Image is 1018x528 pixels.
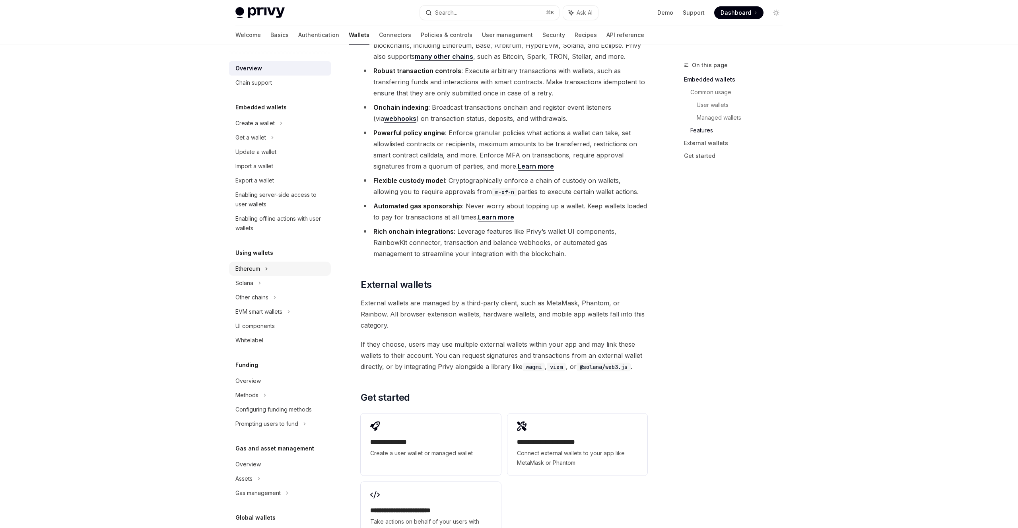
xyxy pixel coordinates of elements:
[361,200,647,223] li: : Never worry about topping up a wallet. Keep wallets loaded to pay for transactions at all times.
[235,7,285,18] img: light logo
[373,177,445,184] strong: Flexible custody model
[270,25,289,45] a: Basics
[690,124,789,137] a: Features
[518,162,554,171] a: Learn more
[361,226,647,259] li: : Leverage features like Privy’s wallet UI components, RainbowKit connector, transaction and bala...
[361,29,647,62] li: : Create and manage wallets on all EVM- and SVM-compatible blockchains, including Ethereum, Base,...
[523,363,545,371] code: wagmi
[384,115,416,123] a: webhooks
[235,307,282,316] div: EVM smart wallets
[770,6,783,19] button: Toggle dark mode
[235,360,258,370] h5: Funding
[421,25,472,45] a: Policies & controls
[415,52,473,61] a: many other chains
[361,278,431,291] span: External wallets
[229,173,331,188] a: Export a wallet
[229,76,331,90] a: Chain support
[235,405,312,414] div: Configuring funding methods
[235,64,262,73] div: Overview
[373,129,445,137] strong: Powerful policy engine
[361,127,647,172] li: : Enforce granular policies what actions a wallet can take, set allowlisted contracts or recipien...
[373,67,461,75] strong: Robust transaction controls
[235,118,275,128] div: Create a wallet
[235,419,298,429] div: Prompting users to fund
[478,213,514,221] a: Learn more
[235,278,253,288] div: Solana
[229,402,331,417] a: Configuring funding methods
[235,161,273,171] div: Import a wallet
[370,448,491,458] span: Create a user wallet or managed wallet
[235,513,276,522] h5: Global wallets
[361,339,647,372] span: If they choose, users may use multiple external wallets within your app and may link these wallet...
[235,133,266,142] div: Get a wallet
[373,227,454,235] strong: Rich onchain integrations
[684,73,789,86] a: Embedded wallets
[657,9,673,17] a: Demo
[235,103,287,112] h5: Embedded wallets
[235,78,272,87] div: Chain support
[692,60,728,70] span: On this page
[229,333,331,347] a: Whitelabel
[482,25,533,45] a: User management
[229,374,331,388] a: Overview
[235,474,253,483] div: Assets
[229,188,331,212] a: Enabling server-side access to user wallets
[690,86,789,99] a: Common usage
[298,25,339,45] a: Authentication
[229,159,331,173] a: Import a wallet
[229,145,331,159] a: Update a wallet
[606,25,644,45] a: API reference
[492,188,517,196] code: m-of-n
[563,6,598,20] button: Ask AI
[361,391,410,404] span: Get started
[697,111,789,124] a: Managed wallets
[435,8,457,17] div: Search...
[683,9,705,17] a: Support
[517,448,638,468] span: Connect external wallets to your app like MetaMask or Phantom
[373,202,462,210] strong: Automated gas sponsorship
[235,390,258,400] div: Methods
[546,10,554,16] span: ⌘ K
[235,25,261,45] a: Welcome
[229,319,331,333] a: UI components
[684,137,789,149] a: External wallets
[577,363,631,371] code: @solana/web3.js
[229,212,331,235] a: Enabling offline actions with user wallets
[235,321,275,331] div: UI components
[235,264,260,274] div: Ethereum
[721,9,751,17] span: Dashboard
[373,103,428,111] strong: Onchain indexing
[349,25,369,45] a: Wallets
[229,61,331,76] a: Overview
[420,6,559,20] button: Search...⌘K
[547,363,566,371] code: viem
[235,336,263,345] div: Whitelabel
[235,190,326,209] div: Enabling server-side access to user wallets
[235,444,314,453] h5: Gas and asset management
[575,25,597,45] a: Recipes
[235,376,261,386] div: Overview
[361,65,647,99] li: : Execute arbitrary transactions with wallets, such as transferring funds and interactions with s...
[235,488,281,498] div: Gas management
[235,248,273,258] h5: Using wallets
[235,147,276,157] div: Update a wallet
[235,460,261,469] div: Overview
[235,293,268,302] div: Other chains
[361,297,647,331] span: External wallets are managed by a third-party client, such as MetaMask, Phantom, or Rainbow. All ...
[577,9,593,17] span: Ask AI
[542,25,565,45] a: Security
[684,149,789,162] a: Get started
[229,457,331,472] a: Overview
[714,6,763,19] a: Dashboard
[361,175,647,197] li: : Cryptographically enforce a chain of custody on wallets, allowing you to require approvals from...
[361,102,647,124] li: : Broadcast transactions onchain and register event listeners (via ) on transaction status, depos...
[235,176,274,185] div: Export a wallet
[697,99,789,111] a: User wallets
[379,25,411,45] a: Connectors
[235,214,326,233] div: Enabling offline actions with user wallets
